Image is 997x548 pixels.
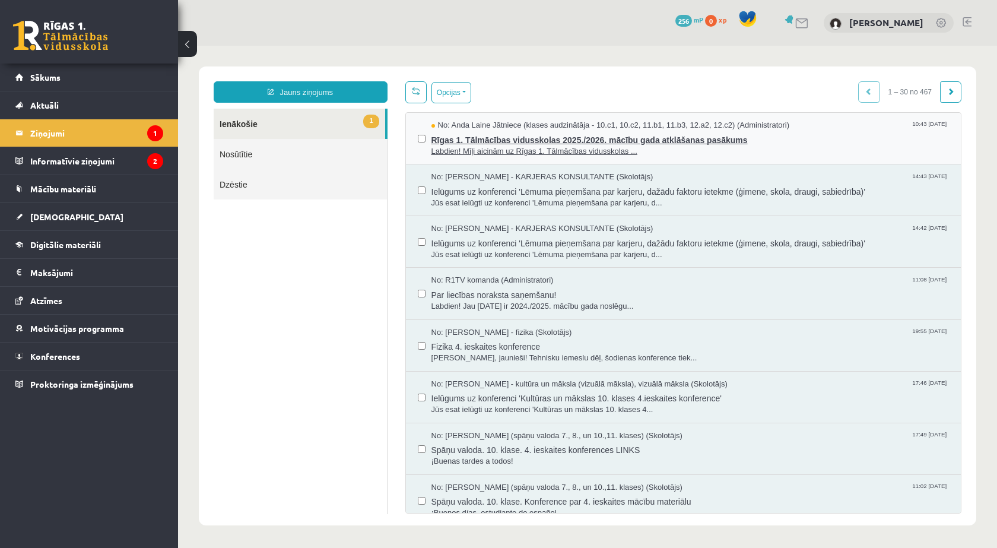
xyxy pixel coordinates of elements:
span: Spāņu valoda. 10. klase. 4. ieskaites konferences LINKS [253,395,771,410]
span: Proktoringa izmēģinājums [30,379,134,389]
span: [DEMOGRAPHIC_DATA] [30,211,123,222]
i: 1 [147,125,163,141]
span: No: Anda Laine Jātniece (klases audzinātāja - 10.c1, 10.c2, 11.b1, 11.b3, 12.a2, 12.c2) (Administ... [253,74,612,85]
span: Mācību materiāli [30,183,96,194]
a: Dzēstie [36,123,209,154]
span: No: [PERSON_NAME] (spāņu valoda 7., 8., un 10.,11. klases) (Skolotājs) [253,436,504,448]
span: ¡Buenos días, estudiante de español [253,462,771,473]
span: No: [PERSON_NAME] - KARJERAS KONSULTANTE (Skolotājs) [253,126,475,137]
a: Maksājumi [15,259,163,286]
a: Ziņojumi1 [15,119,163,147]
span: No: [PERSON_NAME] (spāņu valoda 7., 8., un 10.,11. klases) (Skolotājs) [253,385,504,396]
legend: Ziņojumi [30,119,163,147]
legend: Maksājumi [30,259,163,286]
span: 256 [675,15,692,27]
span: 11:08 [DATE] [732,229,771,238]
i: 2 [147,153,163,169]
a: [PERSON_NAME] [849,17,923,28]
span: Konferences [30,351,80,362]
a: Proktoringa izmēģinājums [15,370,163,398]
a: Aktuāli [15,91,163,119]
a: No: [PERSON_NAME] - KARJERAS KONSULTANTE (Skolotājs) 14:43 [DATE] Ielūgums uz konferenci 'Lēmuma ... [253,126,771,163]
span: Jūs esat ielūgti uz konferenci 'Lēmuma pieņemšana par karjeru, d... [253,152,771,163]
span: 11:02 [DATE] [732,436,771,445]
a: No: [PERSON_NAME] (spāņu valoda 7., 8., un 10.,11. klases) (Skolotājs) 17:49 [DATE] Spāņu valoda.... [253,385,771,422]
span: 17:46 [DATE] [732,333,771,342]
span: Labdien! Jau [DATE] ir 2024./2025. mācību gada noslēgu... [253,255,771,267]
span: [PERSON_NAME], jaunieši! Tehnisku iemeslu dēļ, šodienas konference tiek... [253,307,771,318]
img: Artjoms Grebežs [830,18,842,30]
a: No: [PERSON_NAME] (spāņu valoda 7., 8., un 10.,11. klases) (Skolotājs) 11:02 [DATE] Spāņu valoda.... [253,436,771,473]
span: ¡Buenas tardes a todos! [253,410,771,422]
a: Sākums [15,64,163,91]
a: Digitālie materiāli [15,231,163,258]
span: Digitālie materiāli [30,239,101,250]
span: xp [719,15,726,24]
a: No: [PERSON_NAME] - kultūra un māksla (vizuālā māksla), vizuālā māksla (Skolotājs) 17:46 [DATE] I... [253,333,771,370]
span: Jūs esat ielūgti uz konferenci 'Kultūras un mākslas 10. klases 4... [253,359,771,370]
span: No: [PERSON_NAME] - fizika (Skolotājs) [253,281,394,293]
span: Ielūgums uz konferenci 'Kultūras un mākslas 10. klases 4.ieskaites konference' [253,344,771,359]
span: Ielūgums uz konferenci 'Lēmuma pieņemšana par karjeru, dažādu faktoru ietekme (ģimene, skola, dra... [253,137,771,152]
a: Jauns ziņojums [36,36,209,57]
span: mP [694,15,703,24]
span: Jūs esat ielūgti uz konferenci 'Lēmuma pieņemšana par karjeru, d... [253,204,771,215]
span: Atzīmes [30,295,62,306]
span: 19:55 [DATE] [732,281,771,290]
a: Informatīvie ziņojumi2 [15,147,163,175]
a: [DEMOGRAPHIC_DATA] [15,203,163,230]
span: No: [PERSON_NAME] - KARJERAS KONSULTANTE (Skolotājs) [253,178,475,189]
span: 1 – 30 no 467 [701,36,763,57]
span: Motivācijas programma [30,323,124,334]
span: Rīgas 1. Tālmācības vidusskolas 2025./2026. mācību gada atklāšanas pasākums [253,85,771,100]
a: No: [PERSON_NAME] - KARJERAS KONSULTANTE (Skolotājs) 14:42 [DATE] Ielūgums uz konferenci 'Lēmuma ... [253,178,771,214]
a: Rīgas 1. Tālmācības vidusskola [13,21,108,50]
span: 14:42 [DATE] [732,178,771,186]
span: 10:43 [DATE] [732,74,771,83]
span: Spāņu valoda. 10. klase. Konference par 4. ieskaites mācību materiālu [253,447,771,462]
span: 0 [705,15,717,27]
a: Mācību materiāli [15,175,163,202]
span: Fizika 4. ieskaites konference [253,292,771,307]
span: Par liecības noraksta saņemšanu! [253,240,771,255]
a: 256 mP [675,15,703,24]
span: Labdien! Mīļi aicinām uz Rīgas 1. Tālmācības vidusskolas ... [253,100,771,112]
span: 17:49 [DATE] [732,385,771,394]
span: Sākums [30,72,61,83]
span: 1 [185,69,201,83]
a: Nosūtītie [36,93,209,123]
span: Aktuāli [30,100,59,110]
span: No: R1TV komanda (Administratori) [253,229,376,240]
span: Ielūgums uz konferenci 'Lēmuma pieņemšana par karjeru, dažādu faktoru ietekme (ģimene, skola, dra... [253,189,771,204]
a: No: R1TV komanda (Administratori) 11:08 [DATE] Par liecības noraksta saņemšanu! Labdien! Jau [DAT... [253,229,771,266]
a: 0 xp [705,15,732,24]
a: Motivācijas programma [15,315,163,342]
button: Opcijas [253,36,293,58]
a: 1Ienākošie [36,63,207,93]
span: No: [PERSON_NAME] - kultūra un māksla (vizuālā māksla), vizuālā māksla (Skolotājs) [253,333,550,344]
span: 14:43 [DATE] [732,126,771,135]
a: No: Anda Laine Jātniece (klases audzinātāja - 10.c1, 10.c2, 11.b1, 11.b3, 12.a2, 12.c2) (Administ... [253,74,771,111]
a: No: [PERSON_NAME] - fizika (Skolotājs) 19:55 [DATE] Fizika 4. ieskaites konference [PERSON_NAME],... [253,281,771,318]
a: Konferences [15,343,163,370]
a: Atzīmes [15,287,163,314]
legend: Informatīvie ziņojumi [30,147,163,175]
